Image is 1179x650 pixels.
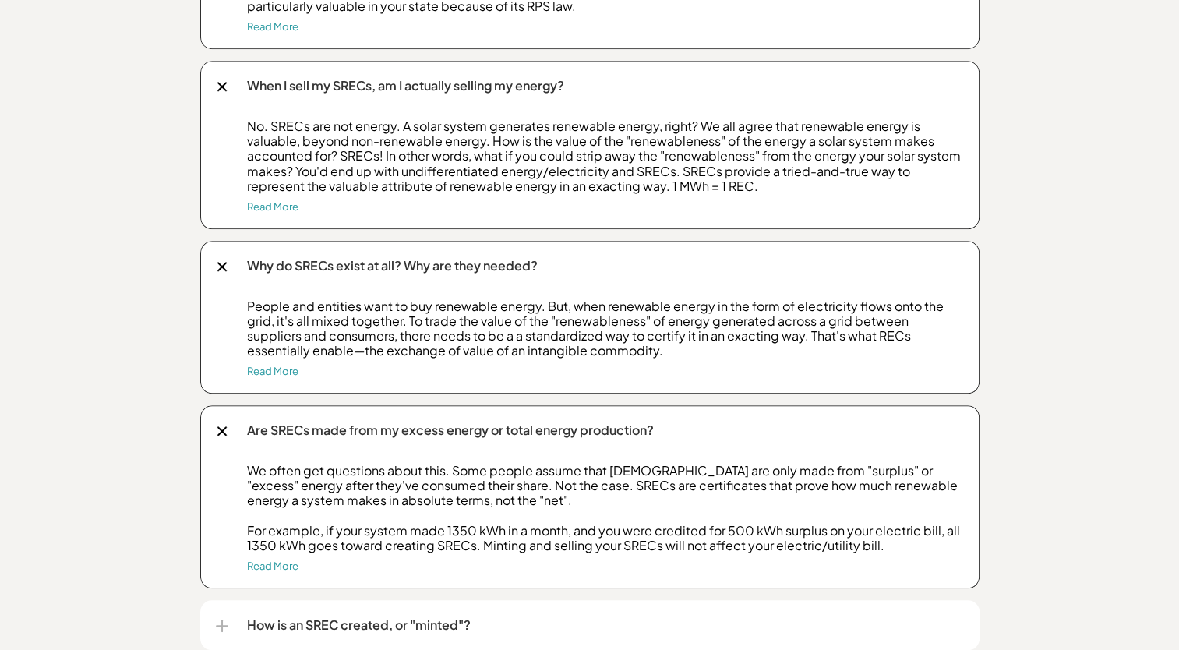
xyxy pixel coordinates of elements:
[247,365,298,377] a: Read More
[247,118,964,193] p: No. SRECs are not energy. A solar system generates renewable energy, right? We all agree that ren...
[247,299,964,359] p: People and entities want to buy renewable energy. But, when renewable energy in the form of elect...
[247,200,298,213] a: Read More
[247,76,964,95] p: When I sell my SRECs, am I actually selling my energy?
[247,616,964,634] p: How is an SREC created, or "minted"?
[247,560,298,572] a: Read More
[247,256,964,275] p: Why do SRECs exist at all? Why are they needed?
[247,20,298,33] a: Read More
[247,421,964,440] p: Are SRECs made from my excess energy or total energy production?
[247,463,964,553] p: We often get questions about this. Some people assume that [DEMOGRAPHIC_DATA] are only made from ...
